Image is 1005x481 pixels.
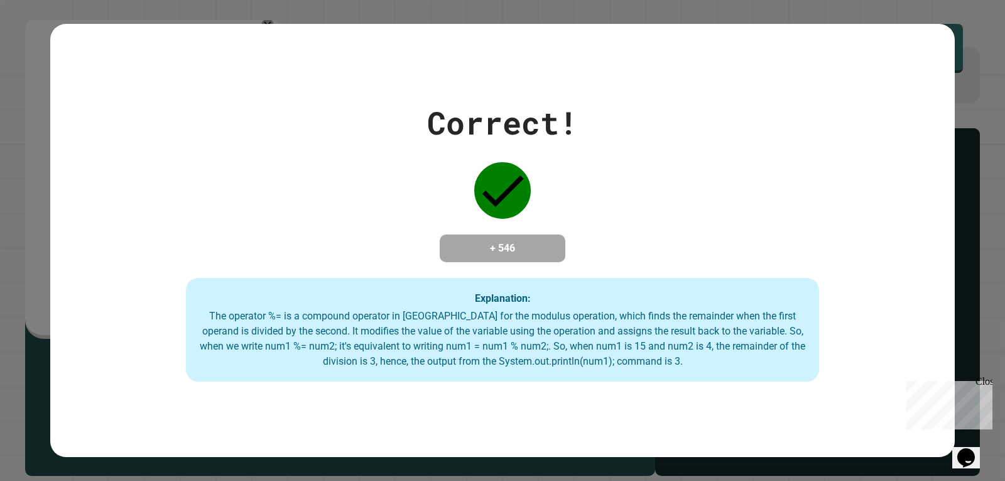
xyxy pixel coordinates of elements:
[198,309,807,369] div: The operator %= is a compound operator in [GEOGRAPHIC_DATA] for the modulus operation, which find...
[452,241,553,256] h4: + 546
[901,376,992,429] iframe: chat widget
[5,5,87,80] div: Chat with us now!Close
[952,431,992,468] iframe: chat widget
[475,292,531,304] strong: Explanation:
[427,99,578,147] div: Correct!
